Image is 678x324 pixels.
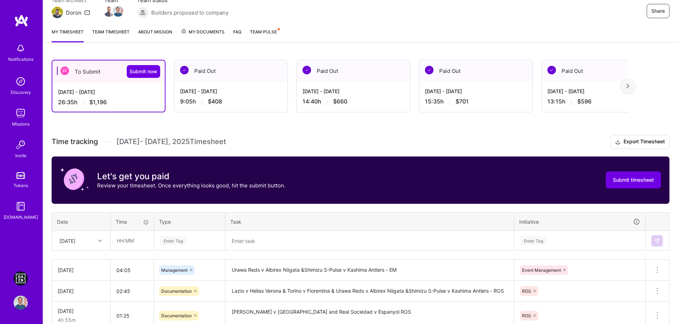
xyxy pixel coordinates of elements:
img: Submit [654,238,660,244]
span: Time tracking [52,137,98,146]
div: Paid Out [542,60,655,82]
div: [DATE] [58,287,105,295]
div: 26:35 h [58,99,159,106]
th: Type [154,212,225,231]
div: [DATE] - [DATE] [303,87,404,95]
div: Invite [15,152,26,159]
a: My Documents [181,28,225,42]
a: Team Pulse [250,28,279,42]
i: icon Chevron [98,239,102,243]
a: Team Member Avatar [114,5,123,17]
a: FAQ [233,28,241,42]
div: 13:15 h [547,98,649,105]
div: Enter Tag [520,235,547,246]
th: Date [52,212,111,231]
div: 4h 55m [58,316,105,324]
div: 14:40 h [303,98,404,105]
button: Submit now [127,65,160,78]
p: Review your timesheet. Once everything looks good, hit the submit button. [97,182,285,189]
button: Share [647,4,669,18]
textarea: Urawa Reds v Albirex Niigata &Shimizu S-Pulse v Kashima Antlers - EM [226,260,513,280]
img: Invite [14,138,28,152]
div: Doron [66,9,82,16]
img: coin [60,165,89,193]
button: Submit timesheet [606,171,661,188]
img: Paid Out [547,66,556,74]
div: [DATE] [59,237,75,244]
div: [DATE] [58,307,105,315]
a: Team Member Avatar [104,5,114,17]
span: Documentation [161,288,192,294]
span: $701 [456,98,469,105]
div: Discovery [11,89,31,96]
div: [DOMAIN_NAME] [4,213,38,221]
div: Notifications [8,55,33,63]
div: Initiative [519,218,640,226]
input: HH:MM [111,231,153,250]
div: Time [116,218,149,225]
img: Paid Out [303,66,311,74]
img: right [626,84,629,89]
img: Paid Out [425,66,433,74]
a: My timesheet [52,28,84,42]
img: To Submit [61,67,69,75]
div: 15:35 h [425,98,527,105]
i: icon Download [615,138,621,146]
span: Submit now [130,68,157,75]
img: teamwork [14,106,28,120]
span: $596 [577,98,592,105]
span: ROS [522,288,531,294]
div: Missions [12,120,30,128]
img: User Avatar [14,296,28,310]
div: [DATE] - [DATE] [425,87,527,95]
div: 9:05 h [180,98,282,105]
a: User Avatar [12,296,30,310]
div: Tokens [14,182,28,189]
span: My Documents [181,28,225,36]
a: Team timesheet [92,28,130,42]
span: [DATE] - [DATE] , 2025 Timesheet [116,137,226,146]
h3: Let's get you paid [97,171,285,182]
button: Export Timesheet [610,135,669,149]
th: Task [225,212,514,231]
span: ROS [522,313,531,318]
span: Share [651,7,665,15]
div: [DATE] - [DATE] [180,87,282,95]
img: guide book [14,199,28,213]
input: HH:MM [111,261,154,280]
img: tokens [16,172,25,179]
input: HH:MM [111,282,154,301]
div: Paid Out [297,60,410,82]
a: DAZN: Event Moderators for Israel Based Team [12,271,30,286]
span: $408 [208,98,222,105]
img: Team Member Avatar [113,6,123,17]
img: DAZN: Event Moderators for Israel Based Team [14,271,28,286]
span: Builders proposed to company [151,9,228,16]
div: [DATE] - [DATE] [58,88,159,96]
span: Event Management [522,267,561,273]
i: icon Mail [84,10,90,15]
span: Submit timesheet [613,176,654,184]
img: logo [14,14,28,27]
div: [DATE] [58,266,105,274]
span: Team Pulse [250,29,277,34]
span: $1,196 [89,99,107,106]
div: Enter Tag [160,235,186,246]
a: About Mission [138,28,172,42]
img: discovery [14,74,28,89]
div: [DATE] - [DATE] [547,87,649,95]
img: Paid Out [180,66,189,74]
span: Documentation [161,313,192,318]
img: Team Architect [52,7,63,18]
div: Paid Out [419,60,532,82]
textarea: Lazio v Hellas Verona & Torino v Fiorentina & Urawa Reds v Albirex Niigata &Shimizu S-Pulse v Kas... [226,281,513,301]
div: Paid Out [174,60,288,82]
span: $660 [333,98,347,105]
span: Management [161,267,188,273]
img: bell [14,41,28,55]
div: To Submit [52,60,165,83]
img: Builders proposed to company [137,7,148,18]
img: Team Member Avatar [104,6,114,17]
